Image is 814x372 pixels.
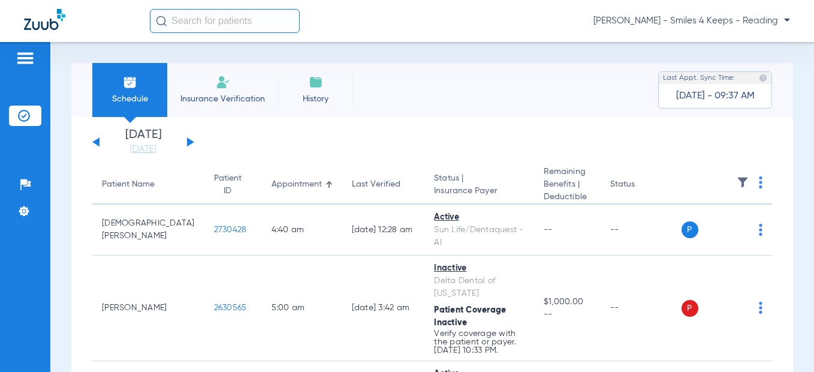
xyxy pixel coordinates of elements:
div: Active [434,211,524,224]
img: group-dot-blue.svg [759,224,762,236]
td: [DATE] 12:28 AM [342,205,425,256]
div: Patient Name [102,178,155,191]
div: Last Verified [352,178,415,191]
p: Verify coverage with the patient or payer. [DATE] 10:33 PM. [434,329,524,355]
span: Last Appt. Sync Time: [663,72,735,84]
span: [DATE] - 09:37 AM [676,90,755,102]
div: Sun Life/Dentaquest - AI [434,224,524,249]
img: Schedule [123,75,137,89]
span: History [287,93,344,105]
span: -- [544,226,553,234]
span: 2730428 [214,226,247,234]
div: Patient ID [214,172,242,197]
span: P [682,300,698,317]
div: Inactive [434,262,524,275]
div: Appointment [272,178,322,191]
div: Last Verified [352,178,400,191]
img: Zuub Logo [24,9,65,30]
img: last sync help info [759,74,767,82]
td: -- [601,256,682,361]
img: hamburger-icon [16,51,35,65]
td: 4:40 AM [262,205,342,256]
th: Remaining Benefits | [534,166,601,205]
td: [DATE] 3:42 AM [342,256,425,361]
input: Search for patients [150,9,300,33]
span: Patient Coverage Inactive [434,306,506,327]
th: Status [601,166,682,205]
span: Insurance Payer [434,185,524,197]
span: $1,000.00 [544,296,591,308]
span: [PERSON_NAME] - Smiles 4 Keeps - Reading [593,15,790,27]
span: -- [544,308,591,321]
div: Patient ID [214,172,252,197]
span: Insurance Verification [176,93,269,105]
div: Patient Name [102,178,195,191]
th: Status | [424,166,534,205]
img: filter.svg [737,176,749,188]
img: Search Icon [156,16,167,26]
li: [DATE] [107,129,179,155]
iframe: Chat Widget [754,314,814,372]
img: History [309,75,323,89]
img: group-dot-blue.svg [759,302,762,314]
div: Appointment [272,178,333,191]
span: P [682,221,698,238]
span: Schedule [101,93,158,105]
img: group-dot-blue.svg [759,176,762,188]
img: Manual Insurance Verification [216,75,230,89]
span: 2630565 [214,304,247,312]
td: [PERSON_NAME] [92,256,204,361]
span: Deductible [544,191,591,203]
td: [DEMOGRAPHIC_DATA][PERSON_NAME] [92,205,204,256]
a: [DATE] [107,143,179,155]
td: -- [601,205,682,256]
div: Delta Dental of [US_STATE] [434,275,524,300]
td: 5:00 AM [262,256,342,361]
